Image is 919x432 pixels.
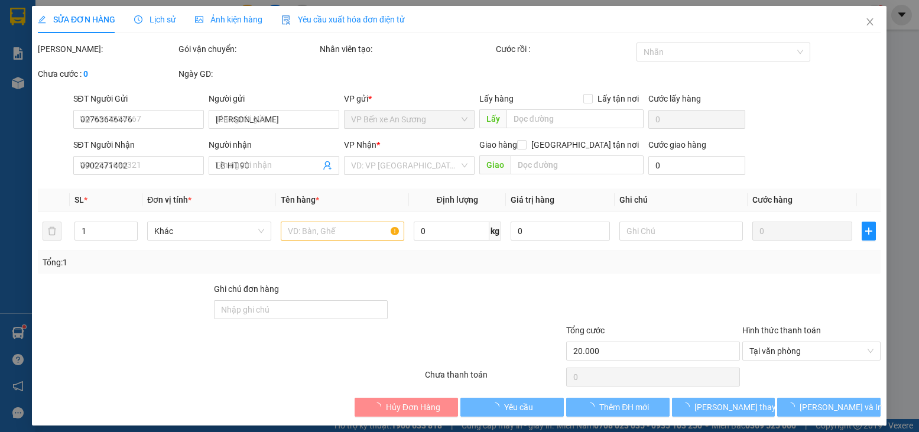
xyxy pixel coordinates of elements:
[83,69,88,79] b: 0
[800,401,883,414] span: [PERSON_NAME] và In
[281,195,319,204] span: Tên hàng
[59,75,124,84] span: VPAS1109250059
[566,326,605,335] span: Tổng cước
[649,140,707,150] label: Cước giao hàng
[386,401,440,414] span: Hủy Đơn Hàng
[351,111,467,128] span: VP Bến xe An Sương
[43,222,61,241] button: delete
[4,76,124,83] span: [PERSON_NAME]:
[479,94,514,103] span: Lấy hàng
[38,43,176,56] div: [PERSON_NAME]:
[566,398,670,417] button: Thêm ĐH mới
[373,402,386,411] span: loading
[26,86,72,93] span: 10:36:27 [DATE]
[355,398,459,417] button: Hủy Đơn Hàng
[93,7,162,17] strong: ĐỒNG PHƯỚC
[587,402,600,411] span: loading
[196,15,204,24] span: picture
[73,92,204,105] div: SĐT Người Gửi
[209,138,339,151] div: Người nhận
[135,15,143,24] span: clock-circle
[504,401,533,414] span: Yêu cầu
[179,67,317,80] div: Ngày GD:
[753,222,852,241] input: 0
[496,43,634,56] div: Cước rồi :
[620,222,743,241] input: Ghi Chú
[38,67,176,80] div: Chưa cước :
[424,368,565,389] div: Chưa thanh toán
[615,189,748,212] th: Ghi chú
[93,35,163,50] span: 01 Võ Văn Truyện, KP.1, Phường 2
[135,15,177,24] span: Lịch sử
[214,284,279,294] label: Ghi chú đơn hàng
[753,195,793,204] span: Cước hàng
[491,402,504,411] span: loading
[749,342,873,360] span: Tại văn phòng
[600,401,650,414] span: Thêm ĐH mới
[75,195,85,204] span: SL
[93,53,145,60] span: Hotline: 19001152
[344,92,475,105] div: VP gửi
[672,398,775,417] button: [PERSON_NAME] thay đổi
[73,138,204,151] div: SĐT Người Nhận
[43,256,355,269] div: Tổng: 1
[323,161,332,170] span: user-add
[854,6,887,39] button: Close
[649,156,746,175] input: Cước giao hàng
[461,398,564,417] button: Yêu cầu
[196,15,263,24] span: Ảnh kiện hàng
[593,92,644,105] span: Lấy tận nơi
[527,138,644,151] span: [GEOGRAPHIC_DATA] tận nơi
[479,140,517,150] span: Giao hàng
[511,195,554,204] span: Giá trị hàng
[344,140,376,150] span: VP Nhận
[179,43,317,56] div: Gói vận chuyển:
[4,7,57,59] img: logo
[93,19,159,34] span: Bến xe [GEOGRAPHIC_DATA]
[281,222,404,241] input: VD: Bàn, Ghế
[282,15,405,24] span: Yêu cầu xuất hóa đơn điện tử
[4,86,72,93] span: In ngày:
[511,155,644,174] input: Dọc đường
[282,15,291,25] img: icon
[214,300,388,319] input: Ghi chú đơn hàng
[479,155,511,174] span: Giao
[649,110,746,129] input: Cước lấy hàng
[38,15,115,24] span: SỬA ĐƠN HÀNG
[778,398,881,417] button: [PERSON_NAME] và In
[862,226,875,236] span: plus
[742,326,821,335] label: Hình thức thanh toán
[489,222,501,241] span: kg
[862,222,876,241] button: plus
[649,94,702,103] label: Cước lấy hàng
[479,109,506,128] span: Lấy
[437,195,478,204] span: Định lượng
[681,402,694,411] span: loading
[38,15,46,24] span: edit
[155,222,264,240] span: Khác
[866,17,875,27] span: close
[694,401,789,414] span: [PERSON_NAME] thay đổi
[209,92,339,105] div: Người gửi
[148,195,192,204] span: Đơn vị tính
[32,64,145,73] span: -----------------------------------------
[787,402,800,411] span: loading
[506,109,644,128] input: Dọc đường
[320,43,493,56] div: Nhân viên tạo:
